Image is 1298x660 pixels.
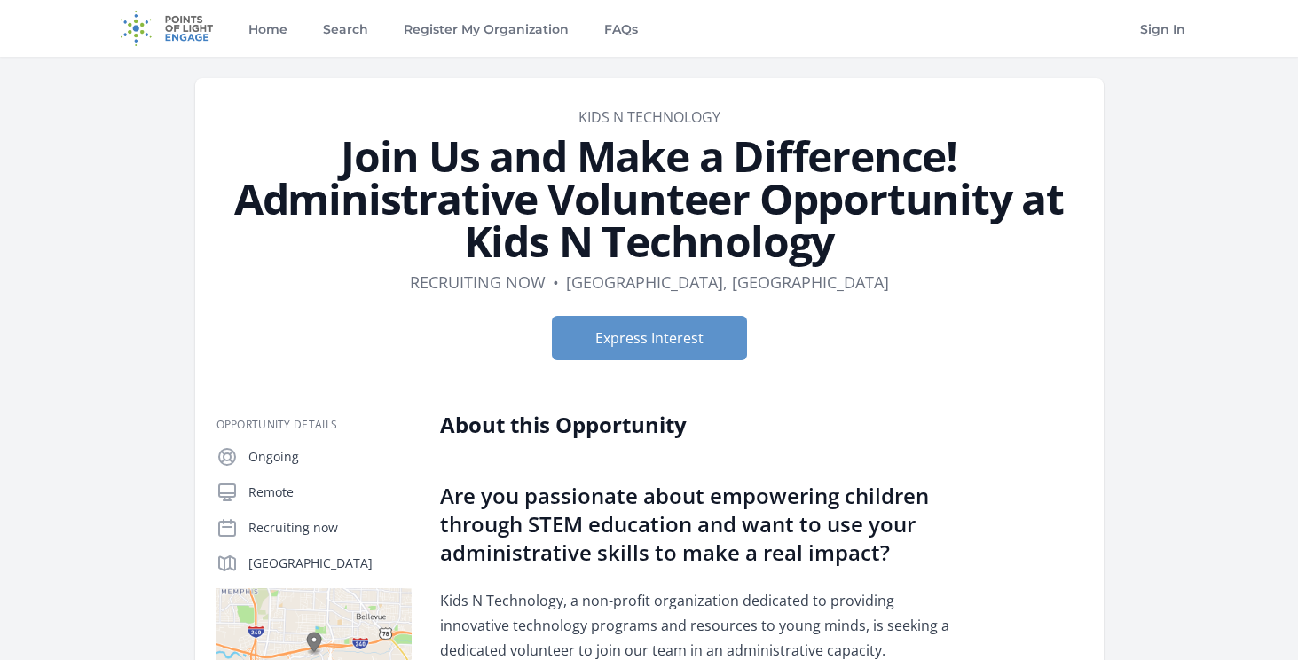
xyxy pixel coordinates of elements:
[248,448,412,466] p: Ongoing
[440,411,959,439] h2: About this Opportunity
[578,107,720,127] a: Kids N Technology
[552,316,747,360] button: Express Interest
[216,135,1082,263] h1: Join Us and Make a Difference! Administrative Volunteer Opportunity at Kids N Technology
[248,554,412,572] p: [GEOGRAPHIC_DATA]
[248,483,412,501] p: Remote
[216,418,412,432] h3: Opportunity Details
[566,270,889,295] dd: [GEOGRAPHIC_DATA], [GEOGRAPHIC_DATA]
[553,270,559,295] div: •
[440,481,929,567] strong: Are you passionate about empowering children through STEM education and want to use your administ...
[410,270,546,295] dd: Recruiting now
[248,519,412,537] p: Recruiting now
